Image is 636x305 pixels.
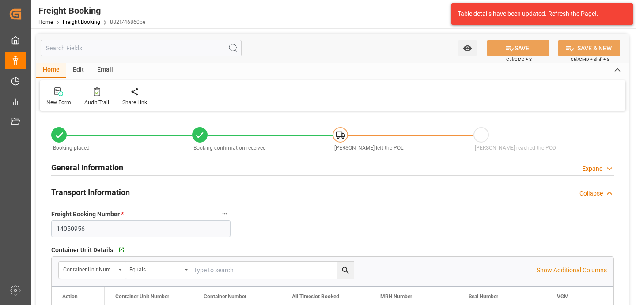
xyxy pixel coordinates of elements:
[51,210,124,219] span: Freight Booking Number
[537,266,607,275] p: Show Additional Columns
[62,294,78,300] div: Action
[469,294,498,300] span: Seal Number
[487,40,549,56] button: SAVE
[191,262,354,279] input: Type to search
[46,98,71,106] div: New Form
[125,262,191,279] button: open menu
[38,4,145,17] div: Freight Booking
[115,294,169,300] span: Container Unit Number
[122,98,147,106] div: Share Link
[51,162,123,173] h2: General Information
[38,19,53,25] a: Home
[53,145,90,151] span: Booking placed
[63,264,115,274] div: Container Unit Number
[219,208,231,219] button: Freight Booking Number *
[458,40,477,56] button: open menu
[193,145,266,151] span: Booking confirmation received
[582,164,603,173] div: Expand
[59,262,125,279] button: open menu
[51,186,130,198] h2: Transport Information
[63,19,100,25] a: Freight Booking
[558,40,620,56] button: SAVE & NEW
[204,294,246,300] span: Container Number
[51,245,113,255] span: Container Unit Details
[66,63,91,78] div: Edit
[557,294,569,300] span: VGM
[91,63,120,78] div: Email
[292,294,339,300] span: All Timeslot Booked
[475,145,556,151] span: [PERSON_NAME] reached the POD
[129,264,182,274] div: Equals
[36,63,66,78] div: Home
[571,56,609,63] span: Ctrl/CMD + Shift + S
[458,9,620,19] div: Table details have been updated. Refresh the Page!.
[334,145,403,151] span: [PERSON_NAME] left the POL
[579,189,603,198] div: Collapse
[506,56,532,63] span: Ctrl/CMD + S
[84,98,109,106] div: Audit Trail
[41,40,242,56] input: Search Fields
[337,262,354,279] button: search button
[380,294,412,300] span: MRN Number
